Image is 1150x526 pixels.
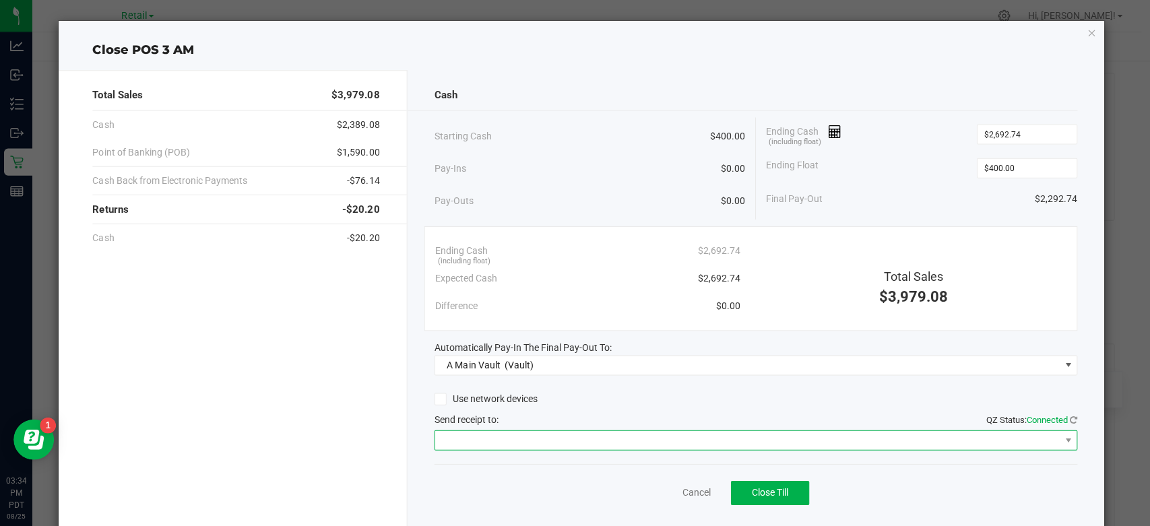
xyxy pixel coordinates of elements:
[433,391,536,405] label: Use network devices
[331,88,379,103] span: $3,979.08
[719,161,743,175] span: $0.00
[346,230,379,244] span: -$20.20
[433,193,472,207] span: Pay-Outs
[877,288,946,304] span: $3,979.08
[984,414,1075,424] span: QZ Status:
[433,88,456,103] span: Cash
[750,486,786,496] span: Close Till
[13,418,54,459] iframe: Resource center
[40,416,56,432] iframe: Resource center unread badge
[729,480,807,504] button: Close Till
[433,161,465,175] span: Pay-Ins
[696,243,738,257] span: $2,692.74
[434,271,496,285] span: Expected Cash
[336,117,379,131] span: $2,389.08
[92,145,189,159] span: Point of Banking (POB)
[1032,191,1075,205] span: $2,292.74
[342,201,379,217] span: -$20.20
[503,359,532,370] span: (Vault)
[336,145,379,159] span: $1,590.00
[714,298,738,313] span: $0.00
[433,129,490,143] span: Starting Cash
[433,341,610,352] span: Automatically Pay-In The Final Pay-Out To:
[767,136,819,147] span: (including float)
[680,484,709,498] a: Cancel
[92,230,114,244] span: Cash
[92,195,379,224] div: Returns
[446,359,499,370] span: A Main Vault
[92,173,247,187] span: Cash Back from Electronic Payments
[764,124,839,144] span: Ending Cash
[719,193,743,207] span: $0.00
[92,117,114,131] span: Cash
[433,413,497,424] span: Send receipt to:
[764,191,821,205] span: Final Pay-Out
[764,158,817,178] span: Ending Float
[882,269,941,283] span: Total Sales
[346,173,379,187] span: -$76.14
[92,88,142,103] span: Total Sales
[434,298,476,313] span: Difference
[59,41,1101,59] div: Close POS 3 AM
[1024,414,1065,424] span: Connected
[696,271,738,285] span: $2,692.74
[708,129,743,143] span: $400.00
[437,255,489,267] span: (including float)
[434,243,486,257] span: Ending Cash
